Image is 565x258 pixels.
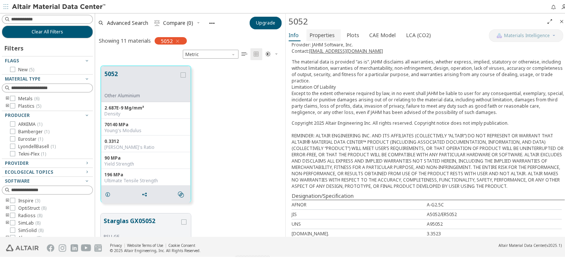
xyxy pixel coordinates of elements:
span: Producer [5,111,30,117]
div: Density [104,110,187,116]
span: ( 1 ) [41,150,46,156]
img: Altair Engineering [6,244,39,250]
button: Tile View [250,47,262,59]
button: Producer [2,110,93,119]
img: Altair Material Data Center [12,2,107,10]
span: Radioss [18,212,42,218]
span: CAE Model [369,28,396,40]
i: toogle group [5,102,10,108]
i: toogle group [5,95,10,101]
button: Clear All Filters [2,25,93,37]
span: Software [5,177,30,183]
span: ( 1 ) [38,135,43,141]
div: Ultimate Tensile Strength [104,177,187,183]
span: Plots [347,28,359,40]
i:  [265,50,271,56]
span: Inspire [18,197,40,203]
i:  [154,19,160,25]
div: Copyright 2025 Altair Engineering Inc. All rights reserved. Copyright notice does not imply publi... [292,119,565,188]
span: OptiStruct [18,204,46,210]
span: Clear All Filters [32,28,63,34]
span: ( 5 ) [29,65,34,72]
button: Details [101,186,117,201]
div: Yield Strength [104,160,187,166]
i: toogle group [5,204,10,210]
div: 0.3312 [104,137,187,143]
i:  [178,190,184,196]
button: Similar search [175,186,190,201]
span: Compare (0) [163,19,193,25]
span: SimLab [18,219,40,225]
span: Altair Material Data Center [499,242,545,247]
div: Filters [2,37,27,55]
a: Cookie Consent [168,242,195,247]
div: 5052 [289,14,544,26]
span: Abaqus [18,234,42,240]
i:  [253,50,259,56]
span: SimSolid [18,226,43,232]
div: grid [95,59,285,236]
i: toogle group [5,234,10,240]
p: The material data is provided “as is“. JAHM disclaims all warranties, whether express, implied, s... [292,58,565,114]
div: Other Aluminium [104,92,179,98]
div: Unit System [183,49,238,58]
span: ( 1 ) [44,127,49,134]
span: ARKEMA [18,120,42,126]
div: JIS [292,210,427,216]
button: Ecological Topics [2,167,93,176]
div: [DOMAIN_NAME]. [292,229,427,236]
span: Materials Intelligence [504,32,550,37]
span: ( 1 ) [51,142,56,148]
span: LyondellBasell [18,143,56,148]
button: 5052 [104,68,179,92]
span: ( 8 ) [38,226,43,232]
span: Tekni-Plex [18,150,46,156]
div: Showing 11 materials [99,36,151,43]
span: ( 3 ) [35,196,40,203]
span: Advanced Search [107,19,148,25]
span: ( 8 ) [36,233,42,240]
span: ( 5 ) [36,102,41,108]
div: 2.687E-9 Mg/mm³ [104,104,187,110]
button: Upgrade [250,16,282,28]
span: Flags [5,56,19,63]
i: toogle group [5,197,10,203]
span: Eurostar [18,135,43,141]
div: Designation/Specification [292,191,565,199]
div: 196 MPa [104,171,187,177]
button: Software [2,176,93,184]
span: Properties [309,28,335,40]
span: Plastics [18,102,41,108]
button: Table View [238,47,250,59]
div: 3.3523 [427,229,562,236]
div: AFNOR [292,200,427,207]
span: Metric [183,49,238,58]
span: Info [289,28,299,40]
button: Material Type [2,74,93,82]
div: UNS [292,220,427,226]
a: Privacy [110,242,122,247]
button: AI CopilotMaterials Intelligence [489,28,563,41]
div: © 2025 Altair Engineering, Inc. All Rights Reserved. [110,247,201,252]
span: Bamberger [18,128,49,134]
span: Material Type [5,75,40,81]
div: [PERSON_NAME]'s Ratio [104,143,187,149]
span: Metals [18,95,39,101]
div: PSU-GF [104,233,180,239]
span: ( 6 ) [34,94,39,101]
div: (v2025.1) [499,242,562,247]
span: Provider [5,159,29,165]
i: toogle group [5,219,10,225]
span: 5052 [161,36,173,43]
span: ( 8 ) [37,211,42,218]
a: [EMAIL_ADDRESS][DOMAIN_NAME] [309,47,383,53]
span: Ecological Topics [5,168,53,174]
button: Provider [2,158,93,167]
div: 90 MPa [104,154,187,160]
button: Full Screen [544,14,556,26]
span: Upgrade [256,19,275,25]
span: ( 1 ) [37,120,42,126]
span: ( 8 ) [41,204,46,210]
div: A5052/ER5052 [427,210,562,216]
button: Share [138,186,154,201]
